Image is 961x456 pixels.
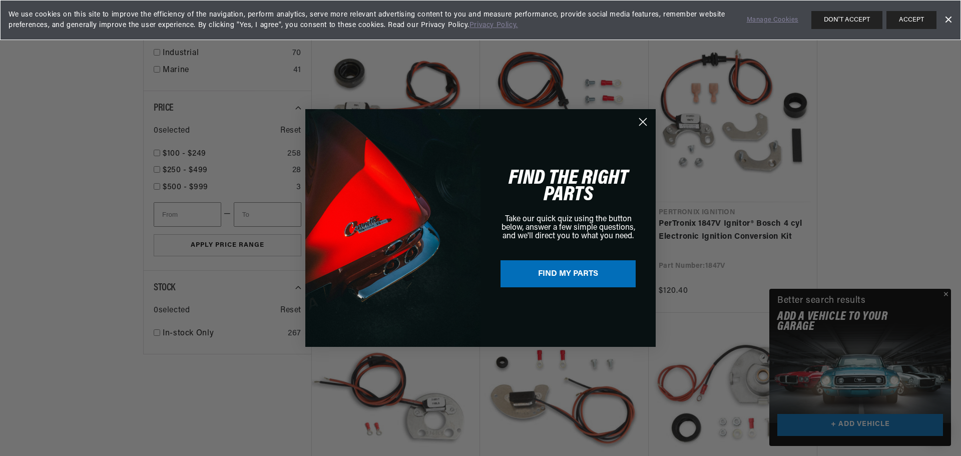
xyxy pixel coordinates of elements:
span: Take our quick quiz using the button below, answer a few simple questions, and we'll direct you t... [502,215,635,240]
a: Dismiss Banner [940,13,955,28]
span: FIND THE RIGHT PARTS [509,168,628,206]
span: We use cookies on this site to improve the efficiency of the navigation, perform analytics, serve... [9,10,733,31]
button: DON'T ACCEPT [811,11,882,29]
img: 84a38657-11e4-4279-99e0-6f2216139a28.png [305,109,480,347]
a: Manage Cookies [747,15,798,26]
button: ACCEPT [886,11,936,29]
button: FIND MY PARTS [501,260,636,287]
button: Close dialog [634,113,652,131]
a: Privacy Policy. [469,22,518,29]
